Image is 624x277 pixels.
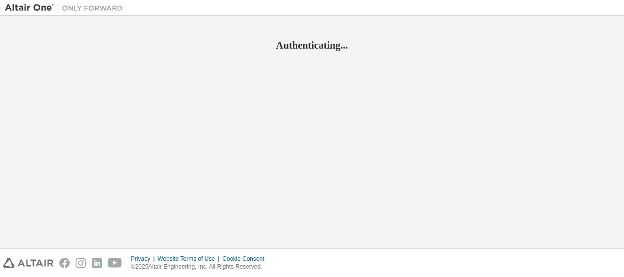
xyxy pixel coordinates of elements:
div: Cookie Consent [222,255,270,263]
img: facebook.svg [59,258,70,268]
img: youtube.svg [108,258,122,268]
img: linkedin.svg [92,258,102,268]
img: altair_logo.svg [3,258,53,268]
div: Privacy [131,255,157,263]
div: Website Terms of Use [157,255,222,263]
img: instagram.svg [76,258,86,268]
p: © 2025 Altair Engineering, Inc. All Rights Reserved. [131,263,270,271]
img: Altair One [5,3,128,13]
h2: Authenticating... [5,39,619,52]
